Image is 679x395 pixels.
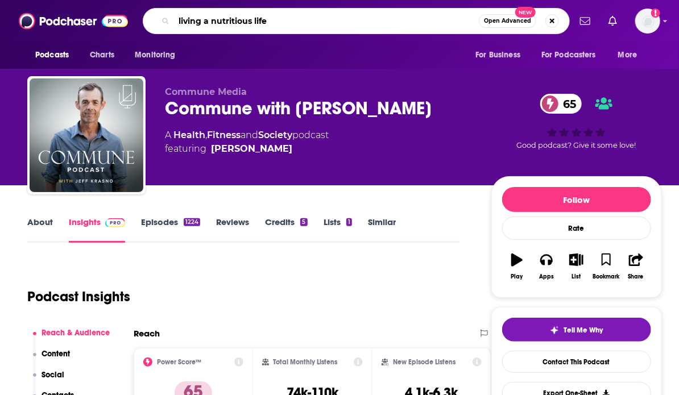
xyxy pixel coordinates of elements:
[635,9,660,34] span: Logged in as nicole.koremenos
[69,217,125,243] a: InsightsPodchaser Pro
[604,11,622,31] a: Show notifications dropdown
[550,326,559,335] img: tell me why sparkle
[82,44,121,66] a: Charts
[141,217,200,243] a: Episodes1224
[534,44,612,66] button: open menu
[502,246,532,287] button: Play
[19,10,128,32] img: Podchaser - Follow, Share and Rate Podcasts
[241,130,258,140] span: and
[207,130,241,140] a: Fitness
[502,187,651,212] button: Follow
[157,358,201,366] h2: Power Score™
[467,44,535,66] button: open menu
[635,9,660,34] img: User Profile
[552,94,582,114] span: 65
[42,349,70,359] p: Content
[165,86,247,97] span: Commune Media
[564,326,603,335] span: Tell Me Why
[479,14,536,28] button: Open AdvancedNew
[211,142,292,156] a: Jeff Krasno
[173,130,205,140] a: Health
[42,328,110,338] p: Reach & Audience
[274,358,338,366] h2: Total Monthly Listens
[324,217,352,243] a: Lists1
[576,11,595,31] a: Show notifications dropdown
[300,218,307,226] div: 5
[484,18,531,24] span: Open Advanced
[30,78,143,192] img: Commune with Jeff Krasno
[205,130,207,140] span: ,
[134,328,160,339] h2: Reach
[572,273,581,280] div: List
[618,47,637,63] span: More
[368,217,396,243] a: Similar
[33,349,71,370] button: Content
[90,47,114,63] span: Charts
[35,47,69,63] span: Podcasts
[42,370,64,380] p: Social
[27,217,53,243] a: About
[165,128,329,156] div: A podcast
[33,370,65,391] button: Social
[635,9,660,34] button: Show profile menu
[502,318,651,342] button: tell me why sparkleTell Me Why
[491,86,662,157] div: 65Good podcast? Give it some love!
[502,351,651,373] a: Contact This Podcast
[143,8,570,34] div: Search podcasts, credits, & more...
[27,288,130,305] h1: Podcast Insights
[27,44,84,66] button: open menu
[216,217,249,243] a: Reviews
[475,47,520,63] span: For Business
[610,44,652,66] button: open menu
[628,273,644,280] div: Share
[593,273,619,280] div: Bookmark
[515,7,536,18] span: New
[135,47,175,63] span: Monitoring
[511,273,523,280] div: Play
[393,358,456,366] h2: New Episode Listens
[502,217,651,240] div: Rate
[258,130,292,140] a: Society
[591,246,621,287] button: Bookmark
[165,142,329,156] span: featuring
[561,246,591,287] button: List
[540,94,582,114] a: 65
[33,328,110,349] button: Reach & Audience
[346,218,352,226] div: 1
[517,141,636,149] span: Good podcast? Give it some love!
[127,44,190,66] button: open menu
[541,47,596,63] span: For Podcasters
[265,217,307,243] a: Credits5
[184,218,200,226] div: 1224
[651,9,660,18] svg: Add a profile image
[621,246,651,287] button: Share
[105,218,125,227] img: Podchaser Pro
[539,273,554,280] div: Apps
[174,12,479,30] input: Search podcasts, credits, & more...
[532,246,561,287] button: Apps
